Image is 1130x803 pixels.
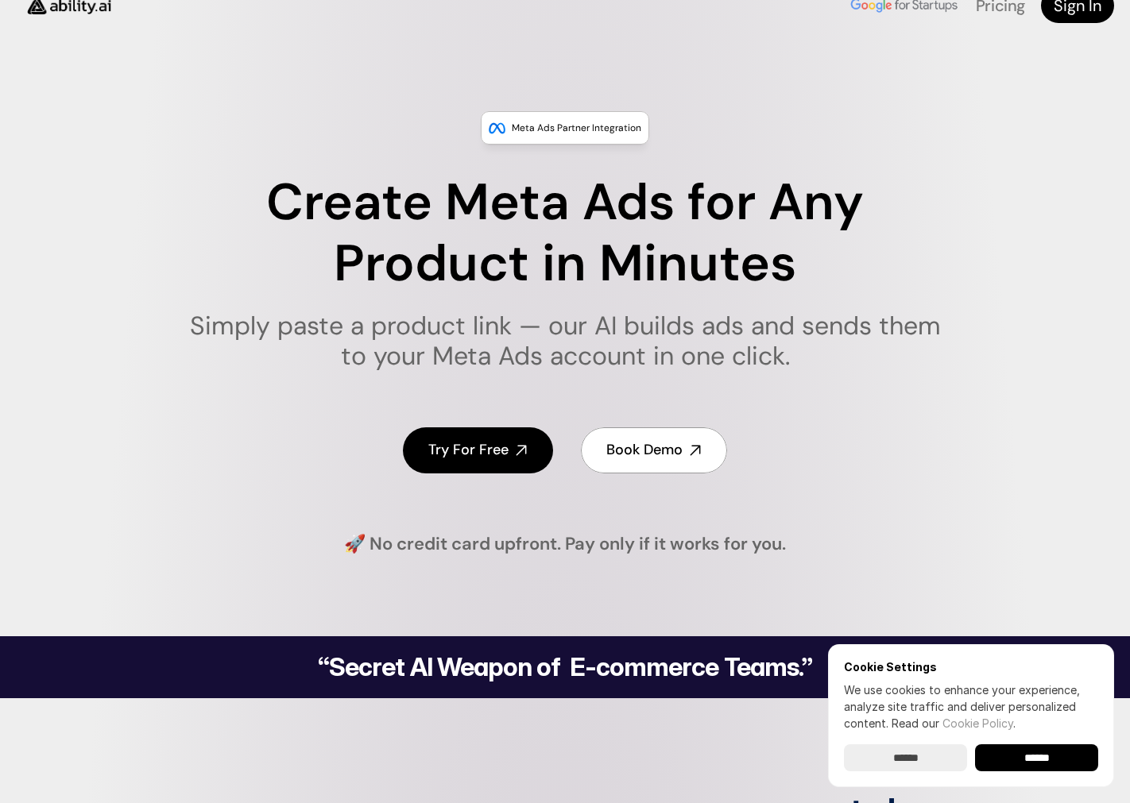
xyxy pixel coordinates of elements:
h4: 🚀 No credit card upfront. Pay only if it works for you. [344,532,786,557]
h4: Book Demo [606,440,683,460]
p: Meta Ads Partner Integration [512,120,641,136]
h2: “Secret AI Weapon of E-commerce Teams.” [277,654,853,680]
h6: Cookie Settings [844,660,1098,674]
a: Cookie Policy [942,716,1013,730]
p: We use cookies to enhance your experience, analyze site traffic and deliver personalized content. [844,681,1098,732]
a: Book Demo [581,427,727,473]
h4: Try For Free [428,440,509,460]
span: Read our . [892,716,1016,730]
h1: Simply paste a product link — our AI builds ads and sends them to your Meta Ads account in one cl... [180,311,951,372]
a: Try For Free [403,427,553,473]
h1: Create Meta Ads for Any Product in Minutes [180,172,951,295]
